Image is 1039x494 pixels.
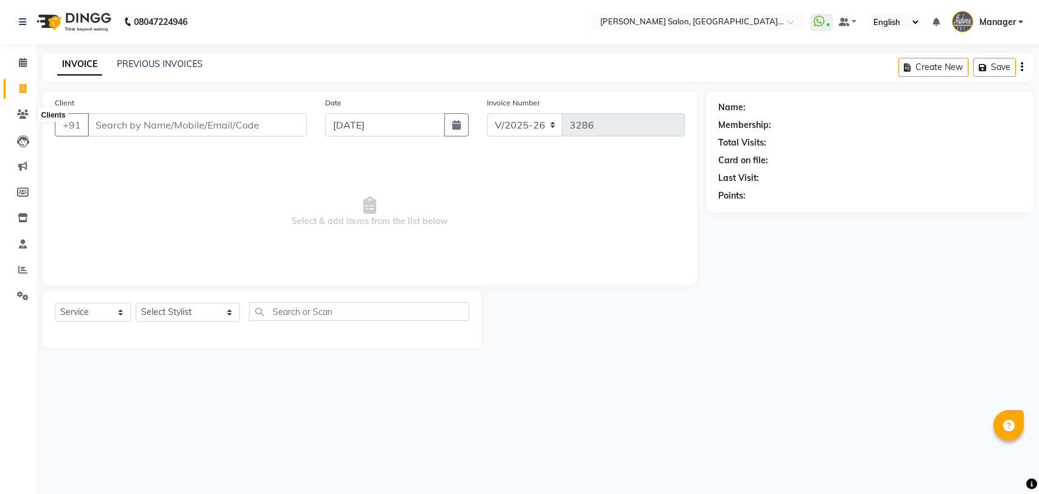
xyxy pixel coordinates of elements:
[134,5,187,39] b: 08047224946
[973,58,1016,77] button: Save
[487,97,540,108] label: Invoice Number
[952,11,973,32] img: Manager
[718,189,746,202] div: Points:
[718,101,746,114] div: Name:
[718,136,766,149] div: Total Visits:
[249,302,470,321] input: Search or Scan
[718,119,771,132] div: Membership:
[325,97,341,108] label: Date
[31,5,114,39] img: logo
[57,54,102,76] a: INVOICE
[117,58,203,69] a: PREVIOUS INVOICES
[55,97,74,108] label: Client
[38,108,69,122] div: Clients
[979,16,1016,29] span: Manager
[898,58,968,77] button: Create New
[718,154,768,167] div: Card on file:
[988,445,1027,482] iframe: chat widget
[88,113,307,136] input: Search by Name/Mobile/Email/Code
[718,172,759,185] div: Last Visit:
[55,151,685,273] span: Select & add items from the list below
